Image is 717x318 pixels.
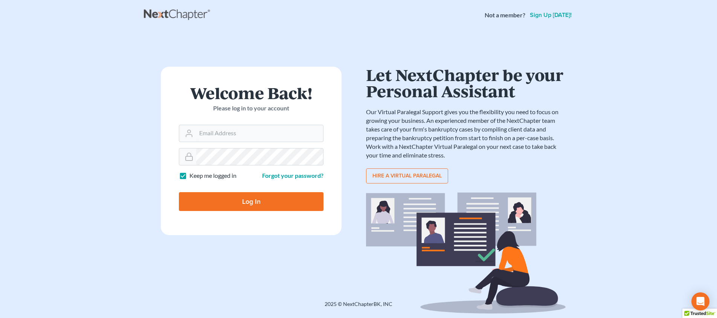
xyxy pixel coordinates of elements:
[262,172,323,179] a: Forgot your password?
[179,192,323,211] input: Log In
[179,104,323,113] p: Please log in to your account
[366,168,448,183] a: Hire a virtual paralegal
[366,67,566,99] h1: Let NextChapter be your Personal Assistant
[528,12,573,18] a: Sign up [DATE]!
[144,300,573,314] div: 2025 © NextChapterBK, INC
[179,85,323,101] h1: Welcome Back!
[485,11,525,20] strong: Not a member?
[366,193,566,313] img: virtual_paralegal_bg-b12c8cf30858a2b2c02ea913d52db5c468ecc422855d04272ea22d19010d70dc.svg
[189,171,236,180] label: Keep me logged in
[366,108,566,159] p: Our Virtual Paralegal Support gives you the flexibility you need to focus on growing your busines...
[196,125,323,142] input: Email Address
[691,292,709,310] div: Open Intercom Messenger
